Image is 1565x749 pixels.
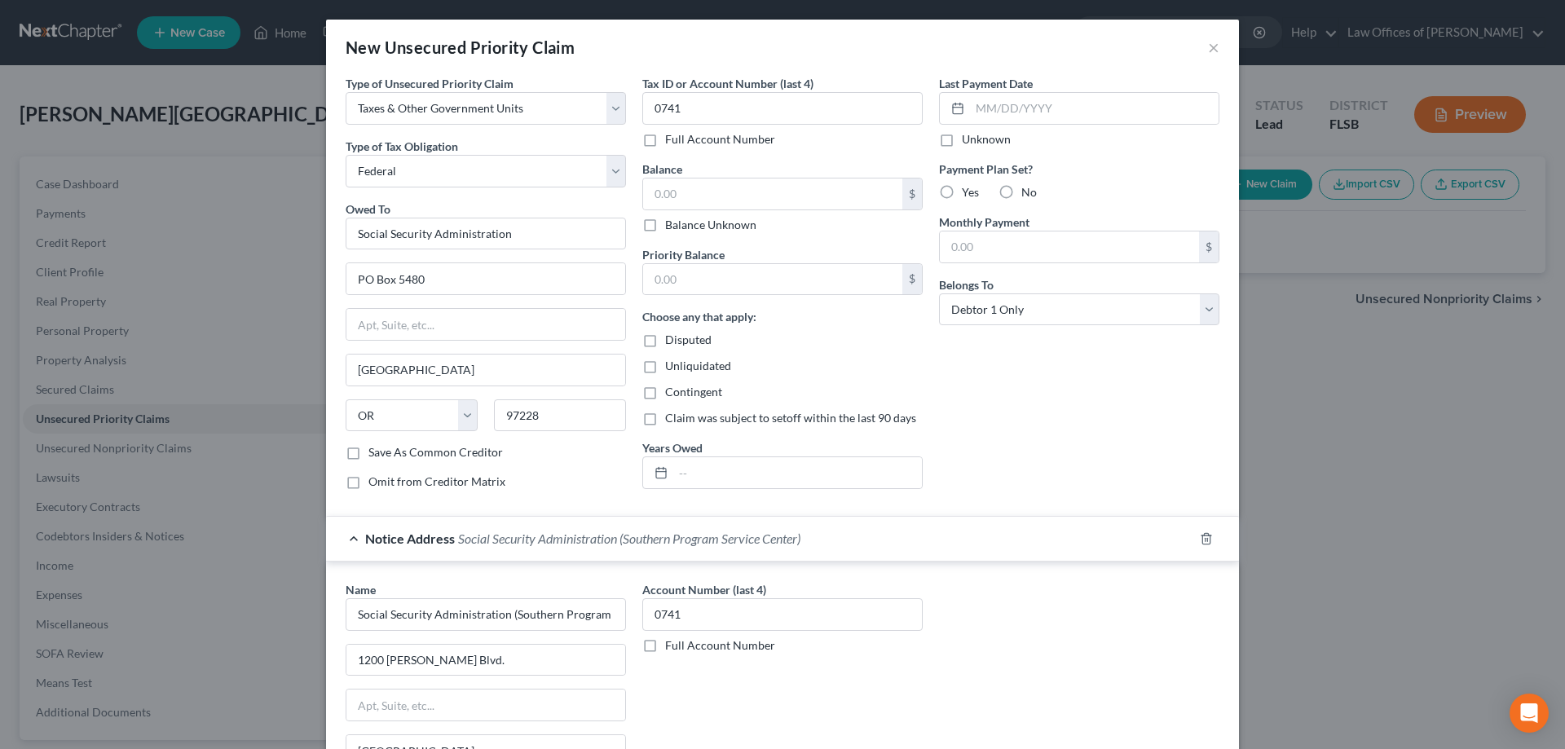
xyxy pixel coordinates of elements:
div: $ [902,178,922,209]
span: Disputed [665,333,712,346]
label: Save As Common Creditor [368,444,503,460]
input: Enter city... [346,355,625,386]
input: Apt, Suite, etc... [346,690,625,720]
span: Belongs To [939,278,994,292]
input: XXXX [642,598,923,631]
div: New Unsecured Priority Claim [346,36,575,59]
span: Name [346,583,376,597]
div: $ [1199,231,1219,262]
label: Full Account Number [665,637,775,654]
input: 0.00 [643,264,902,295]
div: Open Intercom Messenger [1510,694,1549,733]
label: Years Owed [642,439,703,456]
label: Choose any that apply: [642,308,756,325]
span: Owed To [346,202,390,216]
span: Unliquidated [665,359,731,372]
input: Enter address... [346,263,625,294]
input: Search By Name [346,598,626,631]
label: Monthly Payment [939,214,1029,231]
input: Apt, Suite, etc... [346,309,625,340]
label: Tax ID or Account Number (last 4) [642,75,813,92]
span: Type of Unsecured Priority Claim [346,77,514,90]
input: -- [673,457,922,488]
input: Enter zip... [494,399,626,432]
div: $ [902,264,922,295]
label: Account Number (last 4) [642,581,766,598]
input: Search creditor by name... [346,218,626,250]
input: XXXX [642,92,923,125]
label: Payment Plan Set? [939,161,1219,178]
button: × [1208,37,1219,57]
span: Type of Tax Obligation [346,139,458,153]
span: Social Security Administration (Southern Program Service Center) [458,531,800,546]
span: Notice Address [365,531,455,546]
label: Full Account Number [665,131,775,148]
label: Priority Balance [642,246,725,263]
span: Claim was subject to setoff within the last 90 days [665,411,916,425]
span: Omit from Creditor Matrix [368,474,505,488]
label: Unknown [962,131,1011,148]
label: Balance Unknown [665,217,756,233]
span: Contingent [665,385,722,399]
input: MM/DD/YYYY [970,93,1219,124]
label: Last Payment Date [939,75,1033,92]
input: 0.00 [643,178,902,209]
span: No [1021,185,1037,199]
span: Yes [962,185,979,199]
input: 0.00 [940,231,1199,262]
input: Enter address... [346,645,625,676]
label: Balance [642,161,682,178]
